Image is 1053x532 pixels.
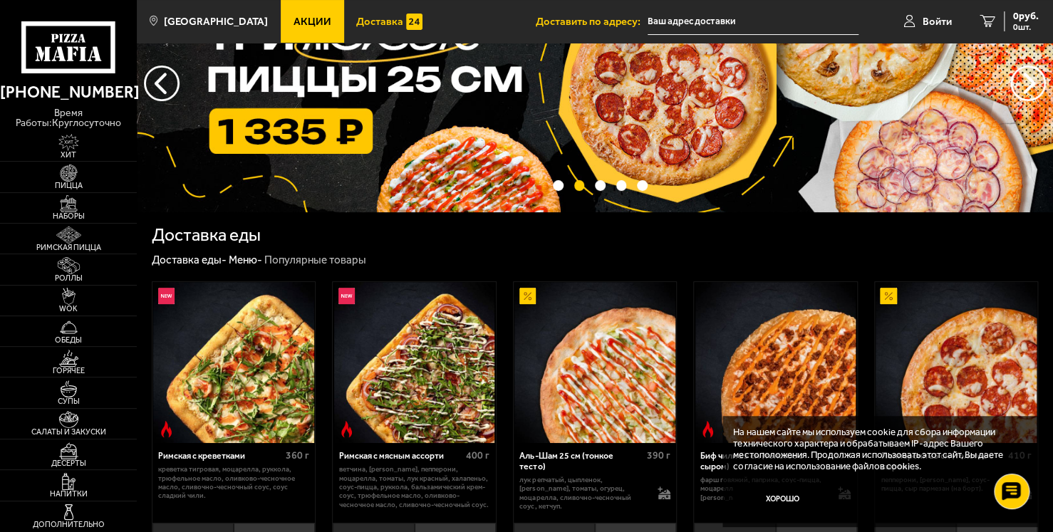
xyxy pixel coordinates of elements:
img: Новинка [158,288,175,304]
img: Римская с креветками [153,282,314,443]
div: Римская с креветками [158,451,281,461]
a: НовинкаОстрое блюдоРимская с креветками [152,282,315,443]
button: следующий [144,66,180,101]
a: Доставка еды- [152,254,227,266]
p: На нашем сайте мы используем cookie для сбора информации технического характера и обрабатываем IP... [733,427,1019,472]
img: Пепперони 25 см (толстое с сыром) [876,282,1037,443]
button: точки переключения [553,180,564,191]
span: Доставить по адресу: [536,16,648,27]
div: Римская с мясным ассорти [339,451,462,461]
img: Новинка [338,288,355,304]
button: точки переключения [595,180,606,191]
a: Острое блюдоБиф чили 25 см (толстое с сыром) [694,282,856,443]
button: предыдущий [1010,66,1046,101]
input: Ваш адрес доставки [648,9,859,35]
button: точки переключения [616,180,627,191]
span: Акции [294,16,331,27]
img: Острое блюдо [700,421,716,437]
h1: Доставка еды [152,226,261,244]
img: Акционный [519,288,536,304]
div: Биф чили 25 см (толстое с сыром) [700,451,824,472]
img: Аль-Шам 25 см (тонкое тесто) [514,282,675,443]
span: Войти [923,16,952,27]
img: 15daf4d41897b9f0e9f617042186c801.svg [406,14,422,30]
span: 400 г [466,449,489,461]
img: Акционный [880,288,896,304]
button: Хорошо [733,483,832,516]
span: Доставка [356,16,403,27]
p: лук репчатый, цыпленок, [PERSON_NAME], томаты, огурец, моцарелла, сливочно-чесночный соус, кетчуп. [519,476,646,511]
a: АкционныйАль-Шам 25 см (тонкое тесто) [514,282,676,443]
span: 0 шт. [1013,23,1039,31]
p: ветчина, [PERSON_NAME], пепперони, моцарелла, томаты, лук красный, халапеньо, соус-пицца, руккола... [339,465,489,509]
button: точки переключения [637,180,648,191]
a: НовинкаОстрое блюдоРимская с мясным ассорти [333,282,495,443]
span: [GEOGRAPHIC_DATA] [164,16,268,27]
p: фарш говяжий, паприка, соус-пицца, моцарелла, [PERSON_NAME]-кочудян, [PERSON_NAME] (на борт). [700,476,827,502]
img: Острое блюдо [158,421,175,437]
div: Популярные товары [264,253,366,267]
a: Меню- [229,254,262,266]
a: АкционныйПепперони 25 см (толстое с сыром) [875,282,1037,443]
img: Римская с мясным ассорти [334,282,495,443]
div: Аль-Шам 25 см (тонкое тесто) [519,451,643,472]
img: Биф чили 25 см (толстое с сыром) [695,282,856,443]
img: Острое блюдо [338,421,355,437]
span: 0 руб. [1013,11,1039,21]
span: 360 г [286,449,309,461]
span: 390 г [647,449,670,461]
p: креветка тигровая, моцарелла, руккола, трюфельное масло, оливково-чесночное масло, сливочно-чесно... [158,465,308,500]
button: точки переключения [574,180,585,191]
